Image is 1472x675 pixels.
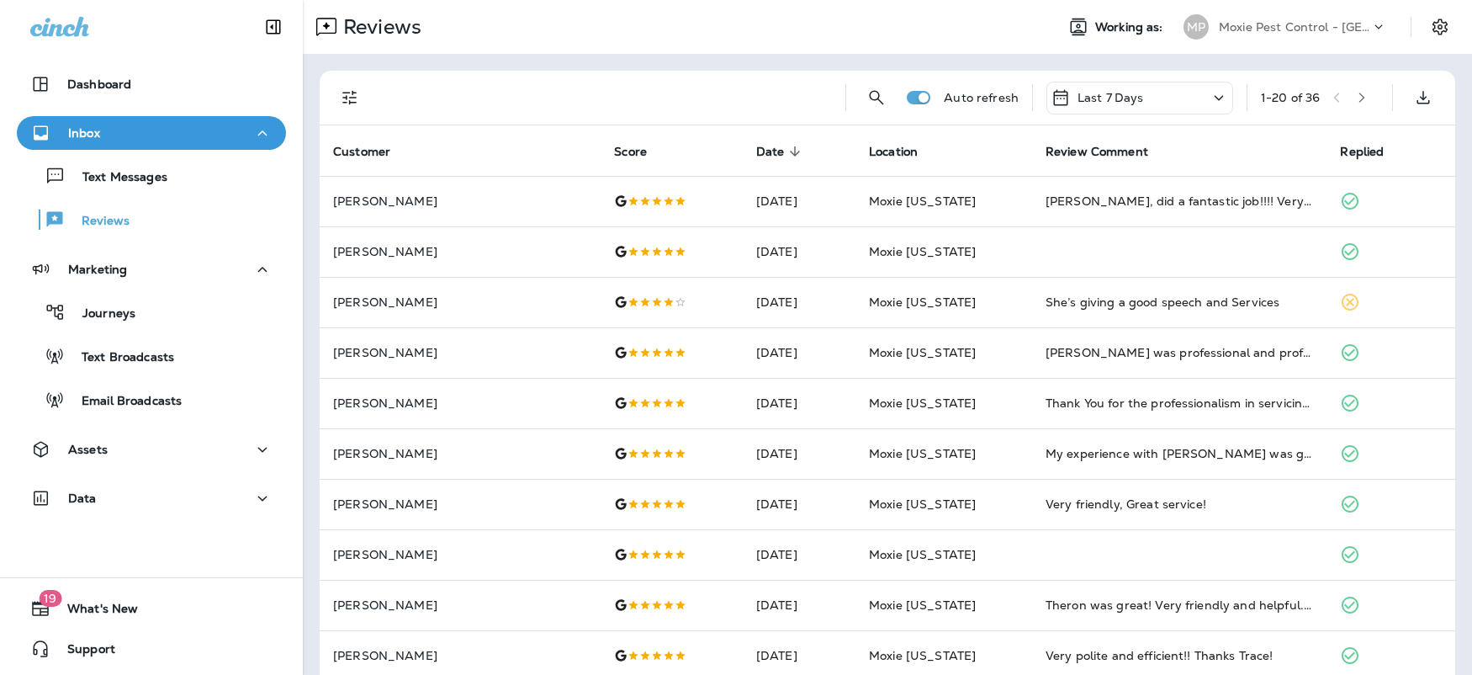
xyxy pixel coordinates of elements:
td: [DATE] [743,327,855,378]
button: Dashboard [17,67,286,101]
button: Export as CSV [1406,81,1440,114]
button: Email Broadcasts [17,382,286,417]
span: What's New [50,602,138,622]
button: Journeys [17,295,286,330]
button: Assets [17,433,286,466]
button: Inbox [17,116,286,150]
span: 19 [39,590,61,607]
p: Journeys [66,306,135,322]
p: Moxie Pest Control - [GEOGRAPHIC_DATA] [1219,20,1370,34]
p: [PERSON_NAME] [333,396,587,410]
button: Settings [1425,12,1455,42]
button: Reviews [17,202,286,237]
p: Data [68,492,97,505]
button: Support [17,632,286,666]
p: [PERSON_NAME] [333,245,587,258]
p: [PERSON_NAME] [333,447,587,460]
span: Moxie [US_STATE] [869,497,976,512]
button: Search Reviews [860,81,893,114]
span: Location [869,144,940,159]
span: Replied [1340,144,1406,159]
p: Last 7 Days [1078,91,1144,104]
span: Moxie [US_STATE] [869,244,976,259]
p: [PERSON_NAME] [333,548,587,561]
span: Moxie [US_STATE] [869,295,976,310]
div: Thank You for the professionalism in servicing our home.Greatly appreciated! [1046,395,1314,412]
span: Score [614,145,647,159]
button: Text Messages [17,158,286,194]
span: Customer [333,144,412,159]
p: Reviews [65,214,130,230]
div: Theron was great! Very friendly and helpful. I asked him to take care on some ants and he fully i... [1046,597,1314,614]
td: [DATE] [743,277,855,327]
td: [DATE] [743,580,855,630]
p: [PERSON_NAME] [333,497,587,511]
div: Very polite and efficient!! Thanks Trace! [1046,647,1314,664]
span: Moxie [US_STATE] [869,446,976,461]
p: [PERSON_NAME] [333,346,587,359]
div: 1 - 20 of 36 [1261,91,1320,104]
span: Moxie [US_STATE] [869,598,976,613]
div: MP [1183,14,1209,40]
button: Filters [333,81,367,114]
span: Replied [1340,145,1384,159]
p: [PERSON_NAME] [333,649,587,662]
p: [PERSON_NAME] [333,194,587,208]
td: [DATE] [743,226,855,277]
button: 19What's New [17,592,286,625]
p: Auto refresh [944,91,1019,104]
td: [DATE] [743,378,855,428]
button: Marketing [17,252,286,286]
p: Assets [68,443,108,456]
div: My experience with Tristan was great! He was professional, knowledgeable, thorough, and friendly.... [1046,445,1314,462]
span: Score [614,144,669,159]
p: Reviews [336,14,421,40]
button: Collapse Sidebar [250,10,297,44]
span: Location [869,145,918,159]
div: She’s giving a good speech and Services [1046,294,1314,311]
td: [DATE] [743,176,855,226]
p: [PERSON_NAME] [333,598,587,612]
p: Dashboard [67,77,131,91]
div: Very friendly, Great service! [1046,496,1314,513]
span: Moxie [US_STATE] [869,345,976,360]
button: Text Broadcasts [17,338,286,374]
span: Moxie [US_STATE] [869,396,976,411]
span: Moxie [US_STATE] [869,194,976,209]
span: Date [756,144,807,159]
span: Review Comment [1046,145,1148,159]
td: [DATE] [743,428,855,479]
span: Date [756,145,785,159]
p: Text Messages [66,170,167,186]
div: Thomas M. was professional and proficient. He took some spider webs from the roof top and sprayed... [1046,344,1314,361]
p: Text Broadcasts [65,350,174,366]
span: Customer [333,145,390,159]
p: [PERSON_NAME] [333,295,587,309]
span: Review Comment [1046,144,1170,159]
span: Support [50,642,115,662]
td: [DATE] [743,479,855,529]
span: Moxie [US_STATE] [869,648,976,663]
td: [DATE] [743,529,855,580]
span: Working as: [1095,20,1167,35]
p: Inbox [68,126,100,140]
p: Marketing [68,263,127,276]
p: Email Broadcasts [65,394,182,410]
div: Joesph, did a fantastic job!!!! Very good at what he does. Steve was very thorough. He carefully ... [1046,193,1314,210]
button: Data [17,481,286,515]
span: Moxie [US_STATE] [869,547,976,562]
